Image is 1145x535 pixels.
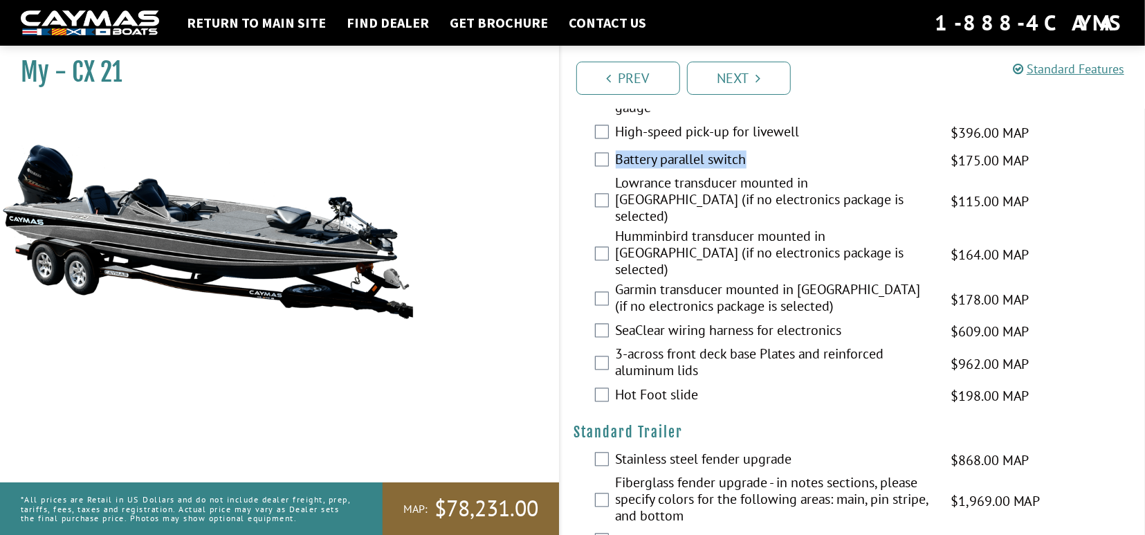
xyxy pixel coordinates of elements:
[951,386,1029,406] span: $198.00 MAP
[951,450,1029,471] span: $868.00 MAP
[616,345,933,382] label: 3-across front deck base Plates and reinforced aluminum lids
[576,62,680,95] a: Prev
[951,289,1029,310] span: $178.00 MAP
[616,174,933,228] label: Lowrance transducer mounted in [GEOGRAPHIC_DATA] (if no electronics package is selected)
[616,322,933,342] label: SeaClear wiring harness for electronics
[951,191,1029,212] span: $115.00 MAP
[574,424,1132,441] h4: Standard Trailer
[21,10,159,36] img: white-logo-c9c8dbefe5ff5ceceb0f0178aa75bf4bb51f6bca0971e226c86eb53dfe498488.png
[383,482,559,535] a: MAP:$78,231.00
[616,281,933,318] label: Garmin transducer mounted in [GEOGRAPHIC_DATA] (if no electronics package is selected)
[340,14,436,32] a: Find Dealer
[21,57,524,88] h1: My - CX 21
[951,321,1029,342] span: $609.00 MAP
[1013,61,1124,77] a: Standard Features
[616,151,933,171] label: Battery parallel switch
[616,123,933,143] label: High-speed pick-up for livewell
[951,354,1029,374] span: $962.00 MAP
[951,150,1029,171] span: $175.00 MAP
[180,14,333,32] a: Return to main site
[562,14,653,32] a: Contact Us
[616,451,933,471] label: Stainless steel fender upgrade
[951,244,1029,265] span: $164.00 MAP
[616,228,933,281] label: Humminbird transducer mounted in [GEOGRAPHIC_DATA] (if no electronics package is selected)
[21,488,351,529] p: *All prices are Retail in US Dollars and do not include dealer freight, prep, tariffs, fees, taxe...
[616,386,933,406] label: Hot Foot slide
[434,494,538,523] span: $78,231.00
[935,8,1124,38] div: 1-888-4CAYMAS
[443,14,555,32] a: Get Brochure
[616,474,933,527] label: Fiberglass fender upgrade - in notes sections, please specify colors for the following areas: mai...
[951,123,1029,143] span: $396.00 MAP
[403,502,428,516] span: MAP:
[951,491,1041,511] span: $1,969.00 MAP
[687,62,791,95] a: Next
